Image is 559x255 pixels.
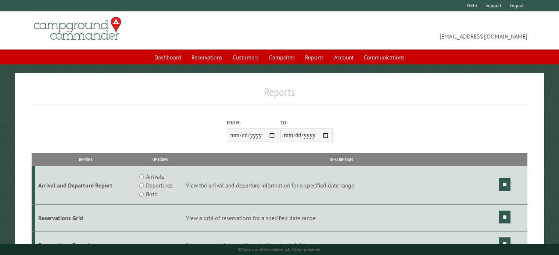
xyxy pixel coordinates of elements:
[185,166,498,205] td: View the arrival and departure information for a specified date range
[187,50,227,64] a: Reservations
[32,14,123,43] img: Campground Commander
[330,50,358,64] a: Account
[280,119,333,126] label: To:
[136,153,185,166] th: Options
[150,50,186,64] a: Dashboard
[32,85,527,105] h1: Reports
[35,205,136,232] td: Reservations Grid
[146,172,164,181] label: Arrivals
[301,50,328,64] a: Reports
[359,50,409,64] a: Communications
[185,153,498,166] th: Description
[265,50,299,64] a: Campsites
[238,247,321,252] small: © Campground Commander LLC. All rights reserved.
[146,190,157,198] label: Both
[35,166,136,205] td: Arrival and Departure Report
[146,181,173,190] label: Departures
[35,153,136,166] th: Report
[228,50,263,64] a: Customers
[227,119,279,126] label: From:
[185,205,498,232] td: View a grid of reservations for a specified date range
[280,20,527,41] span: [EMAIL_ADDRESS][DOMAIN_NAME]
